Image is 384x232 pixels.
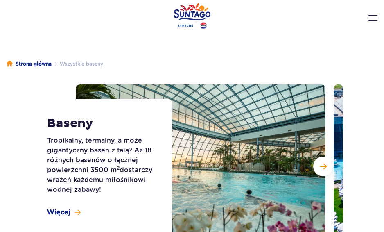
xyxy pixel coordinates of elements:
[117,165,120,171] sup: 2
[52,60,103,68] li: Wszystkie baseny
[174,3,211,29] a: Park of Poland
[368,15,377,21] img: Open menu
[47,208,81,217] a: Więcej
[7,60,52,68] a: Strona główna
[47,136,160,195] p: Tropikalny, termalny, a może gigantyczny basen z falą? Aż 18 różnych basenów o łącznej powierzchn...
[47,116,160,131] h1: Baseny
[47,208,70,217] span: Więcej
[313,157,333,176] button: Następny slajd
